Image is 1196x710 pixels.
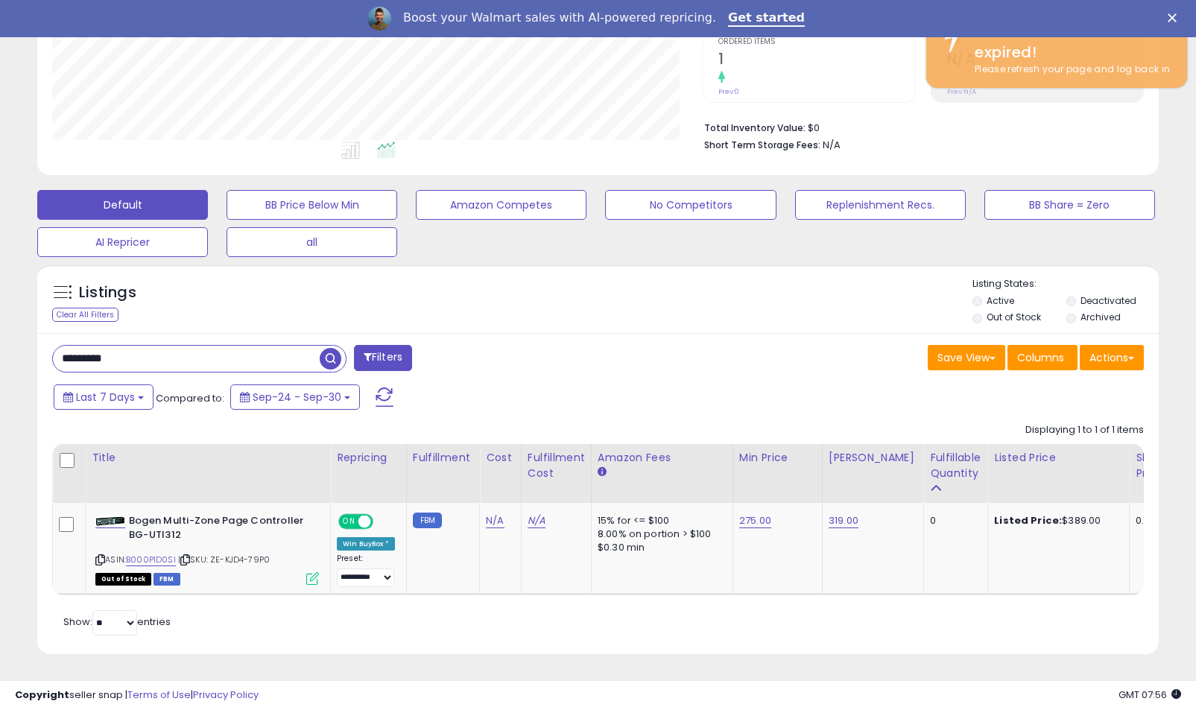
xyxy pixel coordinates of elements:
a: N/A [486,513,504,528]
label: Out of Stock [987,311,1041,323]
a: B000P1D0SI [126,554,176,566]
small: Prev: N/A [947,87,976,96]
button: Amazon Competes [416,190,586,220]
div: Title [92,450,324,466]
div: Min Price [739,450,816,466]
b: Short Term Storage Fees: [704,139,820,151]
button: all [227,227,397,257]
div: Fulfillment Cost [528,450,585,481]
button: Default [37,190,208,220]
p: Listing States: [972,277,1159,291]
div: Preset: [337,554,395,587]
button: BB Price Below Min [227,190,397,220]
a: Get started [728,10,805,27]
h2: 1 [718,51,914,71]
span: Show: entries [63,615,171,629]
div: 0.00 [1136,514,1160,527]
button: AI Repricer [37,227,208,257]
img: 41Xqtlgj2wL._SL40_.jpg [95,516,125,527]
span: OFF [371,516,395,528]
img: Profile image for Adrian [367,7,391,31]
span: Columns [1017,350,1064,365]
div: Fulfillable Quantity [930,450,981,481]
b: Bogen Multi-Zone Page Controller BG-UTI312 [129,514,310,545]
div: seller snap | | [15,688,259,703]
div: Please refresh your page and log back in [964,63,1176,77]
span: Last 7 Days [76,390,135,405]
button: Save View [928,345,1005,370]
div: $0.30 min [598,541,721,554]
div: Boost your Walmart sales with AI-powered repricing. [403,10,716,25]
button: Filters [354,345,412,371]
div: Repricing [337,450,400,466]
span: FBM [154,573,180,586]
label: Active [987,294,1014,307]
span: All listings that are currently out of stock and unavailable for purchase on Amazon [95,573,151,586]
div: Listed Price [994,450,1123,466]
span: | SKU: ZE-KJD4-79P0 [178,554,270,565]
div: Clear All Filters [52,308,118,322]
li: $0 [704,118,1133,136]
div: 0 [930,514,976,527]
h5: Listings [79,282,136,303]
a: 275.00 [739,513,771,528]
span: 2025-10-11 07:56 GMT [1119,688,1181,702]
span: Compared to: [156,391,224,405]
div: Cost [486,450,515,466]
div: $389.00 [994,514,1118,527]
button: Replenishment Recs. [795,190,966,220]
label: Deactivated [1080,294,1136,307]
button: Sep-24 - Sep-30 [230,384,360,410]
a: N/A [528,513,545,528]
span: ON [340,516,358,528]
div: [PERSON_NAME] [829,450,917,466]
div: Close [1168,13,1183,22]
div: 8.00% on portion > $100 [598,527,721,541]
span: N/A [823,138,841,152]
a: Privacy Policy [193,688,259,702]
a: Terms of Use [127,688,191,702]
span: Sep-24 - Sep-30 [253,390,341,405]
small: Amazon Fees. [598,466,607,479]
span: Ordered Items [718,38,914,46]
div: 15% for <= $100 [598,514,721,527]
div: ASIN: [95,514,319,583]
small: FBM [413,513,442,528]
div: Fulfillment [413,450,473,466]
a: 319.00 [829,513,858,528]
button: Actions [1080,345,1144,370]
button: BB Share = Zero [984,190,1155,220]
label: Archived [1080,311,1121,323]
div: Ship Price [1136,450,1165,481]
button: Columns [1007,345,1078,370]
div: Your session has expired! [964,20,1176,63]
b: Listed Price: [994,513,1062,527]
div: Win BuyBox * [337,537,395,551]
div: Amazon Fees [598,450,727,466]
button: No Competitors [605,190,776,220]
b: Total Inventory Value: [704,121,806,134]
div: Displaying 1 to 1 of 1 items [1025,423,1144,437]
button: Last 7 Days [54,384,154,410]
small: Prev: 0 [718,87,739,96]
strong: Copyright [15,688,69,702]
